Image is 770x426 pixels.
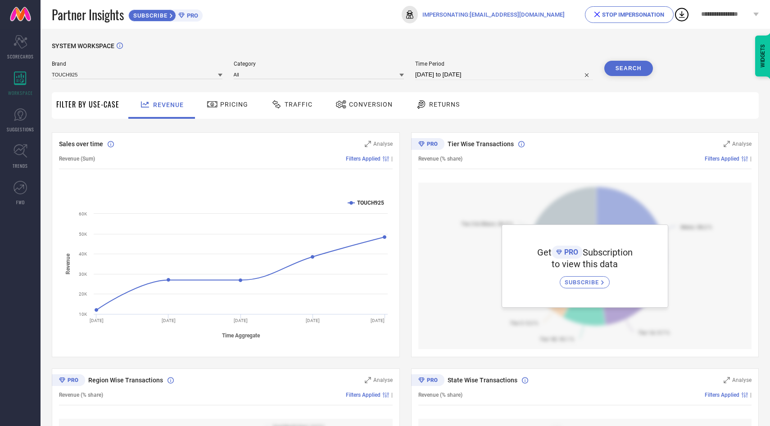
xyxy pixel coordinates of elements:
[365,141,371,147] svg: Zoom
[59,392,103,398] span: Revenue (% share)
[128,7,203,22] a: SUBSCRIBEPRO
[7,126,34,133] span: SUGGESTIONS
[750,392,752,398] span: |
[750,156,752,162] span: |
[732,141,752,147] span: Analyse
[52,42,114,49] span: SYSTEM WORKSPACE
[391,156,393,162] span: |
[674,6,690,22] div: Open download list
[88,377,163,384] span: Region Wise Transactions
[16,199,25,206] span: FWD
[565,279,601,286] span: SUBSCRIBE
[448,140,514,148] span: Tier Wise Transactions
[583,247,633,258] span: Subscription
[13,162,28,169] span: TRENDS
[52,61,222,67] span: Brand
[391,392,393,398] span: |
[346,156,380,162] span: Filters Applied
[222,332,260,339] tspan: Time Aggregate
[234,318,248,323] text: [DATE]
[724,377,730,383] svg: Zoom
[306,318,320,323] text: [DATE]
[79,291,87,296] text: 20K
[365,377,371,383] svg: Zoom
[8,90,33,96] span: WORKSPACE
[234,61,404,67] span: Category
[552,259,618,269] span: to view this data
[65,253,71,274] tspan: Revenue
[79,232,87,237] text: 50K
[418,392,462,398] span: Revenue (% share)
[705,156,739,162] span: Filters Applied
[90,318,104,323] text: [DATE]
[724,141,730,147] svg: Zoom
[7,53,34,60] span: SCORECARDS
[705,392,739,398] span: Filters Applied
[411,138,444,152] div: Premium
[285,101,313,108] span: Traffic
[371,318,385,323] text: [DATE]
[52,374,85,388] div: Premium
[349,101,393,108] span: Conversion
[357,200,384,206] text: TOUCH925
[79,211,87,216] text: 60K
[56,99,119,110] span: Filter By Use-Case
[346,392,380,398] span: Filters Applied
[422,11,565,18] span: IMPERSONATING: [EMAIL_ADDRESS][DOMAIN_NAME]
[153,101,184,108] span: Revenue
[560,269,610,288] a: SUBSCRIBE
[79,251,87,256] text: 40K
[537,247,552,258] span: Get
[220,101,248,108] span: Pricing
[79,272,87,277] text: 30K
[448,377,517,384] span: State Wise Transactions
[732,377,752,383] span: Analyse
[373,141,393,147] span: Analyse
[373,377,393,383] span: Analyse
[59,156,95,162] span: Revenue (Sum)
[415,69,593,80] input: Select time period
[429,101,460,108] span: Returns
[79,312,87,317] text: 10K
[604,61,653,76] button: Search
[162,318,176,323] text: [DATE]
[562,248,578,256] span: PRO
[594,11,664,18] div: STOP IMPERSONATION
[418,156,462,162] span: Revenue (% share)
[415,61,593,67] span: Time Period
[129,12,170,19] span: SUBSCRIBE
[185,12,198,19] span: PRO
[411,374,444,388] div: Premium
[52,5,124,24] span: Partner Insights
[59,140,103,148] span: Sales over time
